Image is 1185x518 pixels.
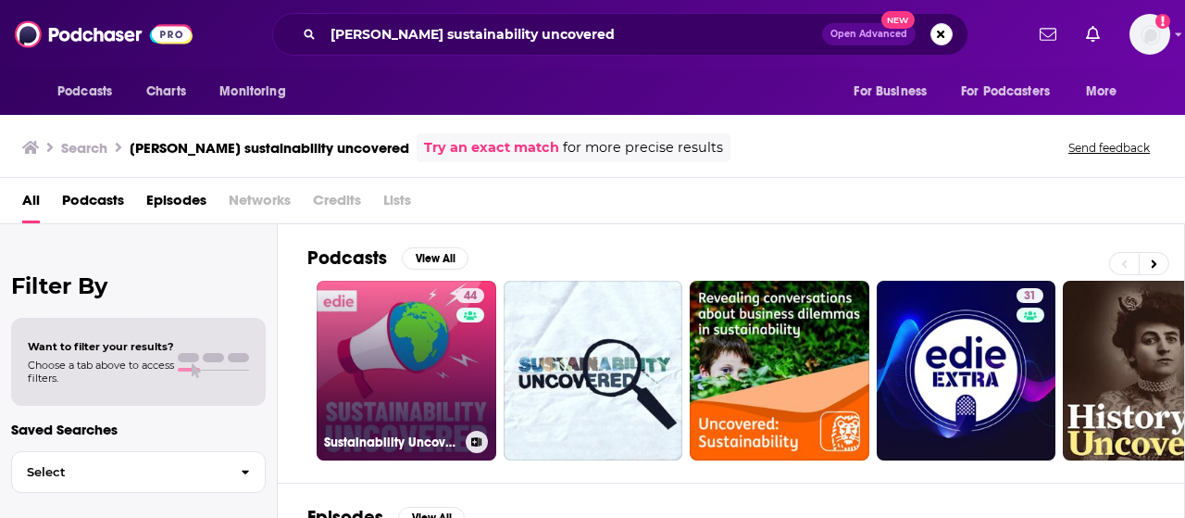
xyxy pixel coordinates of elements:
[219,79,285,105] span: Monitoring
[22,185,40,223] a: All
[949,74,1077,109] button: open menu
[146,79,186,105] span: Charts
[402,247,468,270] button: View All
[307,246,468,270] a: PodcastsView All
[1129,14,1170,55] span: Logged in as sally.brown
[456,288,484,303] a: 44
[28,340,174,353] span: Want to filter your results?
[1024,287,1036,306] span: 31
[272,13,968,56] div: Search podcasts, credits, & more...
[854,79,927,105] span: For Business
[313,185,361,223] span: Credits
[1073,74,1141,109] button: open menu
[62,185,124,223] a: Podcasts
[1155,14,1170,29] svg: Add a profile image
[28,359,174,385] span: Choose a tab above to access filters.
[206,74,309,109] button: open menu
[383,185,411,223] span: Lists
[61,139,107,157] h3: Search
[841,74,950,109] button: open menu
[11,421,266,438] p: Saved Searches
[464,287,477,306] span: 44
[877,281,1056,461] a: 31
[1017,288,1043,303] a: 31
[130,139,409,157] h3: [PERSON_NAME] sustainability uncovered
[961,79,1050,105] span: For Podcasters
[881,11,915,29] span: New
[12,466,226,478] span: Select
[563,137,723,158] span: for more precise results
[323,19,822,49] input: Search podcasts, credits, & more...
[1086,79,1117,105] span: More
[1063,140,1155,156] button: Send feedback
[317,281,496,461] a: 44Sustainability Uncovered
[822,23,916,45] button: Open AdvancedNew
[830,30,907,39] span: Open Advanced
[146,185,206,223] a: Episodes
[229,185,291,223] span: Networks
[11,272,266,299] h2: Filter By
[44,74,136,109] button: open menu
[11,451,266,493] button: Select
[307,246,387,270] h2: Podcasts
[57,79,112,105] span: Podcasts
[324,435,458,450] h3: Sustainability Uncovered
[1129,14,1170,55] img: User Profile
[1032,19,1064,50] a: Show notifications dropdown
[134,74,197,109] a: Charts
[15,17,193,52] img: Podchaser - Follow, Share and Rate Podcasts
[424,137,559,158] a: Try an exact match
[1079,19,1107,50] a: Show notifications dropdown
[1129,14,1170,55] button: Show profile menu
